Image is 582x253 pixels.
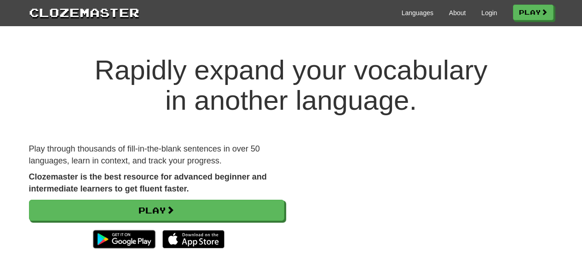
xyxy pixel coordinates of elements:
a: Login [481,8,497,17]
p: Play through thousands of fill-in-the-blank sentences in over 50 languages, learn in context, and... [29,143,284,167]
img: Get it on Google Play [88,225,160,253]
a: Play [513,5,553,20]
a: Languages [402,8,433,17]
a: Play [29,200,284,221]
img: Download_on_the_App_Store_Badge_US-UK_135x40-25178aeef6eb6b83b96f5f2d004eda3bffbb37122de64afbaef7... [162,230,225,248]
a: Clozemaster [29,4,139,21]
a: About [449,8,466,17]
strong: Clozemaster is the best resource for advanced beginner and intermediate learners to get fluent fa... [29,172,267,193]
